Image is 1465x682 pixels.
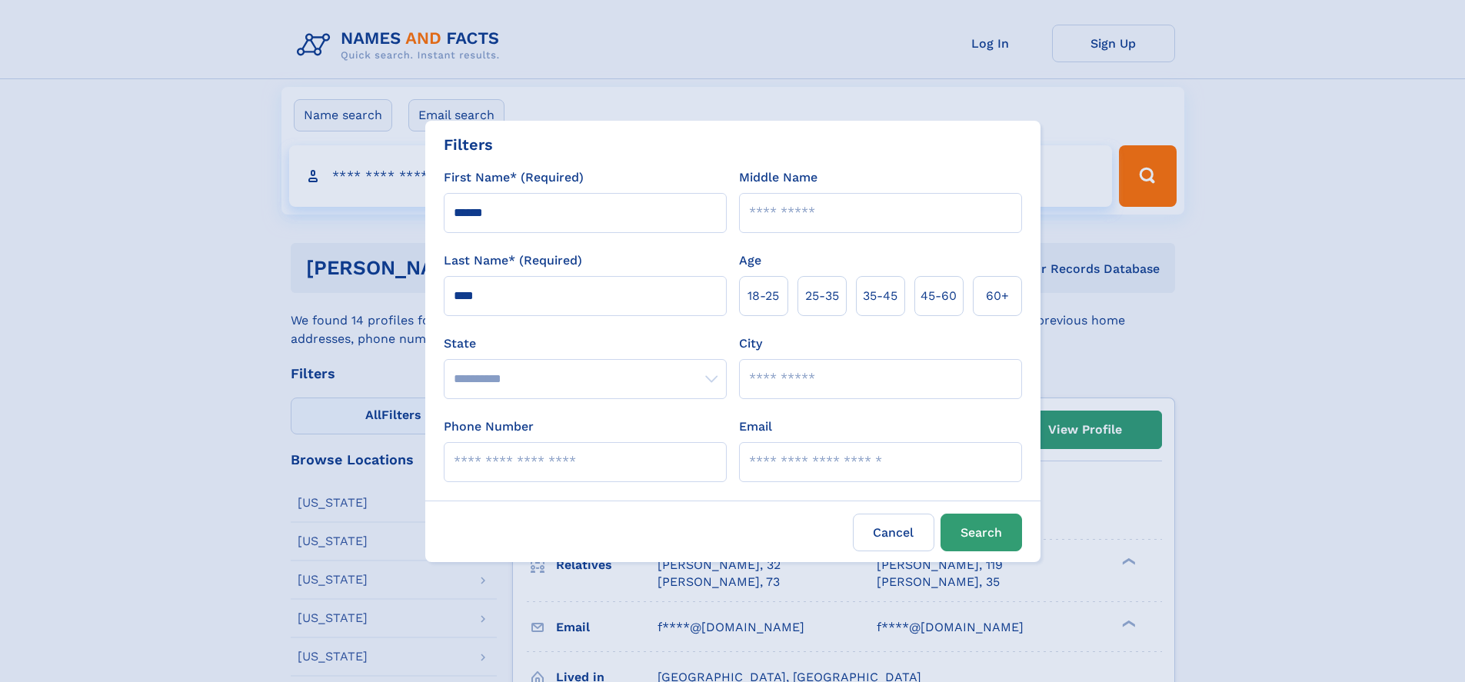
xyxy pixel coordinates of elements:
span: 45‑60 [921,287,957,305]
div: Filters [444,133,493,156]
label: Age [739,251,761,270]
span: 60+ [986,287,1009,305]
span: 25‑35 [805,287,839,305]
label: Cancel [853,514,934,551]
span: 18‑25 [747,287,779,305]
label: State [444,334,727,353]
label: City [739,334,762,353]
span: 35‑45 [863,287,897,305]
label: Email [739,418,772,436]
label: Last Name* (Required) [444,251,582,270]
label: First Name* (Required) [444,168,584,187]
button: Search [941,514,1022,551]
label: Phone Number [444,418,534,436]
label: Middle Name [739,168,817,187]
